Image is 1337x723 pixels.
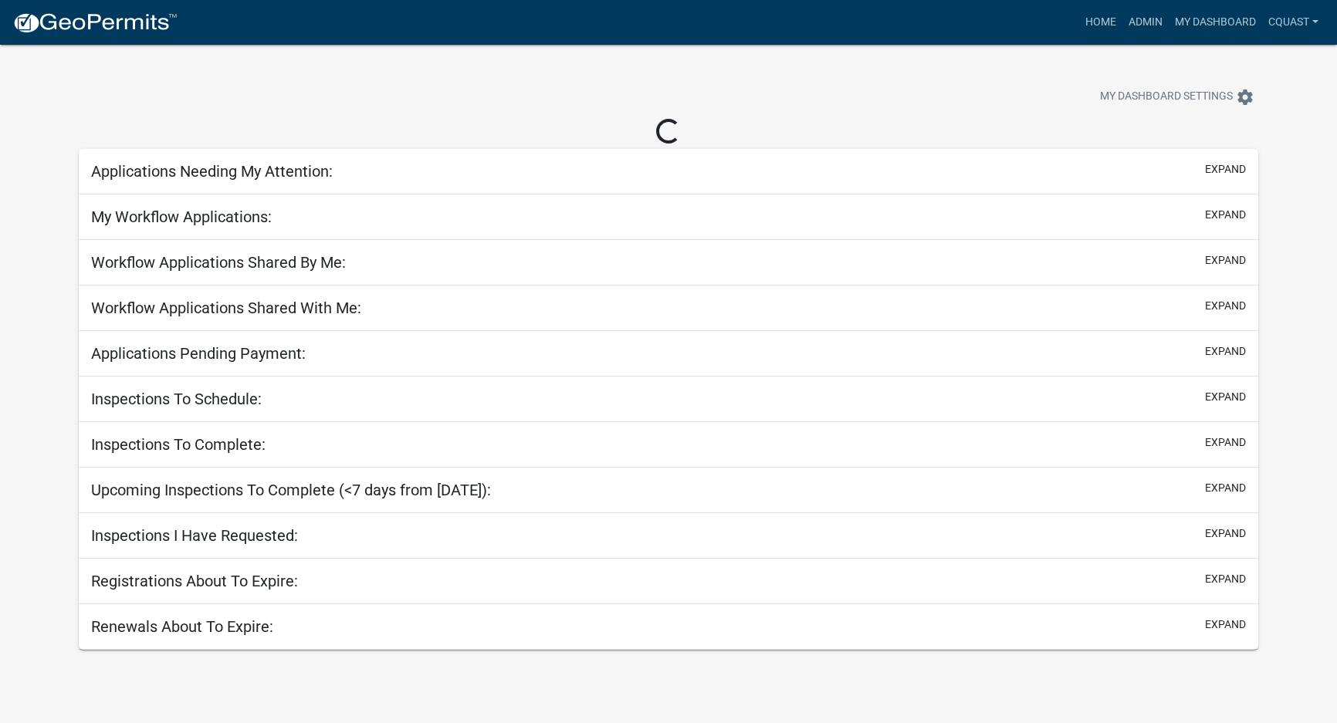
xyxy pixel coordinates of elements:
[1100,88,1233,106] span: My Dashboard Settings
[1205,161,1246,177] button: expand
[1236,88,1254,106] i: settings
[91,208,272,226] h5: My Workflow Applications:
[1205,207,1246,223] button: expand
[1205,434,1246,451] button: expand
[91,481,491,499] h5: Upcoming Inspections To Complete (<7 days from [DATE]):
[91,617,273,636] h5: Renewals About To Expire:
[91,253,346,272] h5: Workflow Applications Shared By Me:
[1262,8,1325,37] a: cquast
[91,299,361,317] h5: Workflow Applications Shared With Me:
[1122,8,1169,37] a: Admin
[91,344,306,363] h5: Applications Pending Payment:
[1169,8,1262,37] a: My Dashboard
[1205,298,1246,314] button: expand
[1088,82,1267,112] button: My Dashboard Settingssettings
[1205,480,1246,496] button: expand
[1205,343,1246,360] button: expand
[91,162,333,181] h5: Applications Needing My Attention:
[91,390,262,408] h5: Inspections To Schedule:
[1205,389,1246,405] button: expand
[1205,525,1246,542] button: expand
[1205,571,1246,587] button: expand
[91,435,266,454] h5: Inspections To Complete:
[1205,617,1246,633] button: expand
[1079,8,1122,37] a: Home
[91,526,298,545] h5: Inspections I Have Requested:
[1205,252,1246,269] button: expand
[91,572,298,590] h5: Registrations About To Expire:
